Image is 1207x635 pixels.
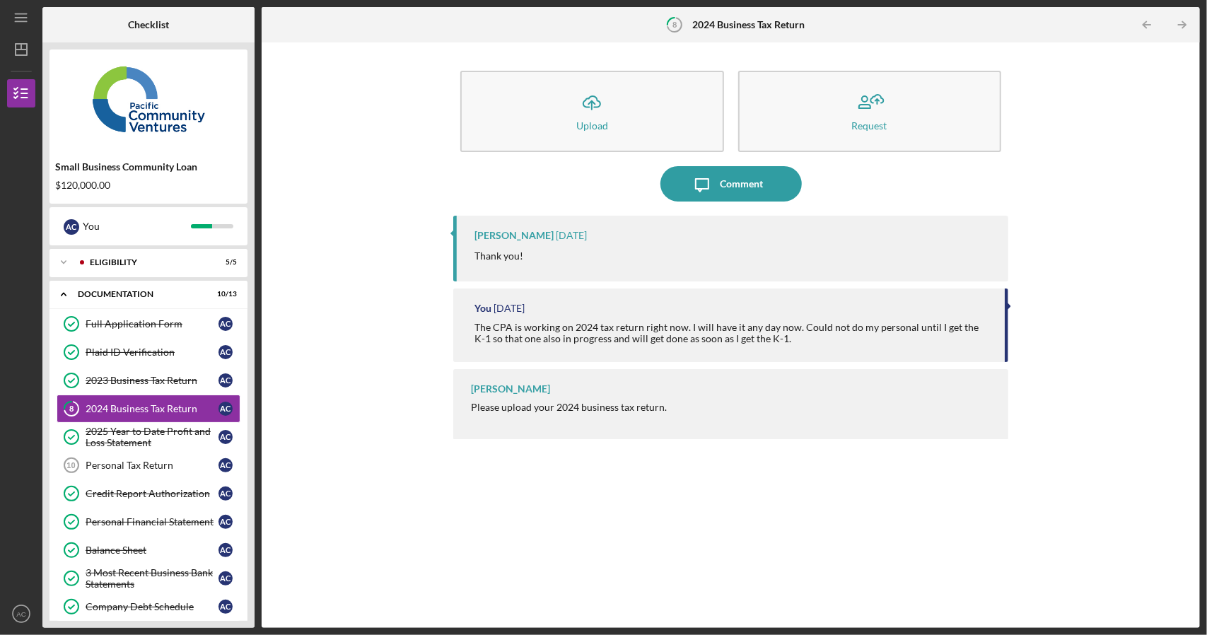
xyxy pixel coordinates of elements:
div: A C [218,430,233,444]
a: 3 Most Recent Business Bank StatementsAC [57,564,240,593]
button: Upload [460,71,723,152]
time: 2025-09-23 20:23 [556,230,587,241]
button: Comment [660,166,802,202]
tspan: 8 [672,20,677,29]
div: A C [218,600,233,614]
a: 2025 Year to Date Profit and Loss StatementAC [57,423,240,451]
div: Request [852,120,887,131]
div: Please upload your 2024 business tax return. [471,402,667,413]
a: Credit Report AuthorizationAC [57,479,240,508]
p: Thank you! [474,248,523,264]
div: Documentation [78,290,202,298]
div: $120,000.00 [55,180,242,191]
div: Personal Financial Statement [86,516,218,528]
b: Checklist [128,19,169,30]
tspan: 10 [66,461,75,470]
b: 2024 Business Tax Return [692,19,805,30]
div: Comment [720,166,763,202]
div: 10 / 13 [211,290,237,298]
div: 5 / 5 [211,258,237,267]
div: Credit Report Authorization [86,488,218,499]
div: A C [218,345,233,359]
a: Company Debt ScheduleAC [57,593,240,621]
div: A C [218,543,233,557]
div: Company Debt Schedule [86,601,218,612]
a: Balance SheetAC [57,536,240,564]
div: A C [218,317,233,331]
div: A C [218,373,233,388]
div: 3 Most Recent Business Bank Statements [86,567,218,590]
a: Plaid ID VerificationAC [57,338,240,366]
div: [PERSON_NAME] [471,383,550,395]
div: A C [218,571,233,586]
button: Request [738,71,1001,152]
div: A C [218,487,233,501]
img: Product logo [49,57,247,141]
div: Personal Tax Return [86,460,218,471]
div: 2025 Year to Date Profit and Loss Statement [86,426,218,448]
div: You [83,214,191,238]
div: Upload [576,120,608,131]
a: Full Application FormAC [57,310,240,338]
div: Eligibility [90,258,202,267]
div: Full Application Form [86,318,218,330]
div: Balance Sheet [86,544,218,556]
text: AC [16,610,25,618]
a: Personal Financial StatementAC [57,508,240,536]
a: 2023 Business Tax ReturnAC [57,366,240,395]
div: 2023 Business Tax Return [86,375,218,386]
a: 82024 Business Tax ReturnAC [57,395,240,423]
div: A C [218,402,233,416]
div: [PERSON_NAME] [474,230,554,241]
div: A C [218,458,233,472]
div: The CPA is working on 2024 tax return right now. I will have it any day now. Could not do my pers... [474,322,990,344]
div: You [474,303,491,314]
div: 2024 Business Tax Return [86,403,218,414]
time: 2025-09-23 20:13 [494,303,525,314]
div: Plaid ID Verification [86,346,218,358]
button: AC [7,600,35,628]
a: 10Personal Tax ReturnAC [57,451,240,479]
tspan: 8 [69,404,74,414]
div: A C [64,219,79,235]
div: A C [218,515,233,529]
div: Small Business Community Loan [55,161,242,173]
